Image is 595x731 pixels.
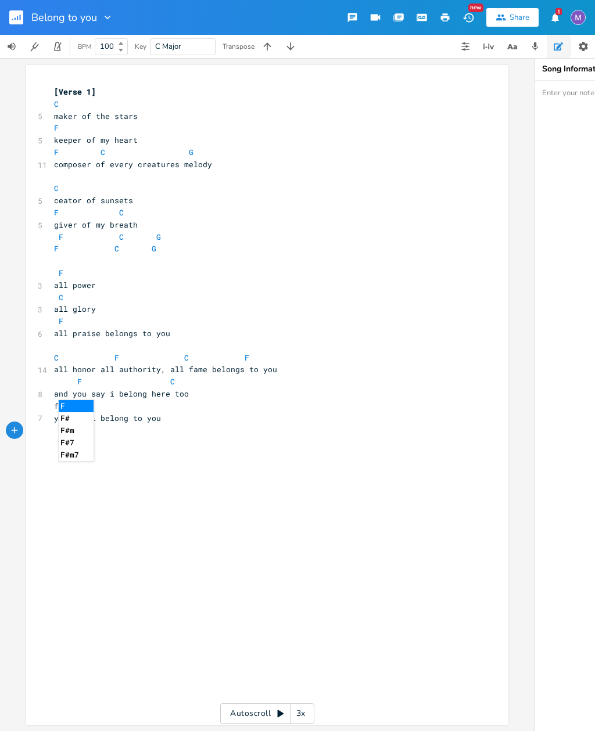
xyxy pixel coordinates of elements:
span: C [119,207,124,218]
span: C [184,352,189,363]
span: all praise belongs to you [54,328,170,339]
span: C [54,352,59,363]
span: F [59,316,63,326]
span: F [245,352,249,363]
span: F [114,352,119,363]
span: F [77,376,82,387]
span: C [54,183,59,193]
span: keeper of my heart [54,135,138,145]
button: 1 [543,7,567,28]
span: F [59,268,63,278]
span: f [54,401,63,411]
div: Autoscroll [220,703,314,724]
span: giver of my breath [54,219,138,230]
div: New [468,3,483,12]
span: F [54,243,59,254]
li: F# [59,412,94,424]
span: you say i belong to you [54,413,161,423]
button: Share [486,8,539,27]
span: ceator of sunsets [54,195,133,206]
span: composer of every creatures melody [54,159,212,170]
span: C [54,99,59,109]
span: Belong to you [31,12,97,23]
li: F#m7 [59,449,94,461]
span: and you say i belong here too [54,388,189,399]
div: 3x [291,703,311,724]
li: F#m [59,424,94,437]
span: F [54,147,59,157]
span: [Verse 1] [54,87,96,97]
button: New [457,7,480,28]
span: C [119,232,124,242]
span: G [152,243,156,254]
div: 1 [555,8,562,15]
span: all glory [54,304,96,314]
img: Mark Smith [571,10,586,25]
div: Transpose [223,43,255,50]
span: all power [54,280,96,290]
span: maker of the stars [54,111,138,121]
span: C [114,243,119,254]
span: C [59,292,63,303]
span: C [170,376,175,387]
li: F [59,400,94,412]
span: F [59,232,63,242]
div: BPM [78,44,91,50]
span: C Major [155,41,181,52]
span: G [156,232,161,242]
span: G [189,147,193,157]
div: Key [135,43,146,50]
li: F#7 [59,437,94,449]
span: F [54,207,59,218]
span: all honor all authority, all fame belongs to you [54,364,277,374]
div: Share [510,12,529,23]
span: F [54,123,59,133]
span: C [101,147,105,157]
